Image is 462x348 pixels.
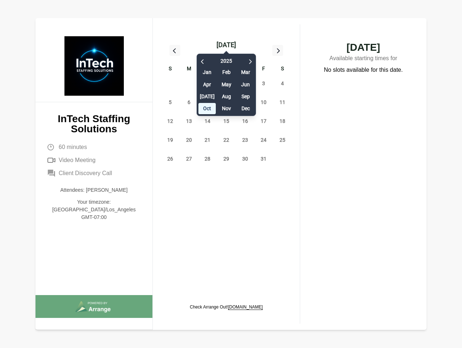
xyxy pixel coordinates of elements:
[324,66,403,74] p: No slots available for this date.
[240,154,250,164] span: Thursday, October 30, 2025
[259,78,269,88] span: Friday, October 3, 2025
[202,154,213,164] span: Tuesday, October 28, 2025
[202,135,213,145] span: Tuesday, October 21, 2025
[240,135,250,145] span: Thursday, October 23, 2025
[259,116,269,126] span: Friday, October 17, 2025
[190,304,262,310] p: Check Arrange Out!
[59,169,112,178] span: Client Discovery Call
[184,154,194,164] span: Monday, October 27, 2025
[47,114,141,134] p: InTech Staffing Solutions
[277,97,287,107] span: Saturday, October 11, 2025
[217,40,236,50] div: [DATE]
[202,116,213,126] span: Tuesday, October 14, 2025
[315,53,412,66] p: Available starting times for
[161,65,180,74] div: S
[59,143,87,152] span: 60 minutes
[165,97,175,107] span: Sunday, October 5, 2025
[165,116,175,126] span: Sunday, October 12, 2025
[47,198,141,221] p: Your timezone: [GEOGRAPHIC_DATA]/Los_Angeles GMT-07:00
[180,65,198,74] div: M
[259,97,269,107] span: Friday, October 10, 2025
[277,135,287,145] span: Saturday, October 25, 2025
[184,135,194,145] span: Monday, October 20, 2025
[47,186,141,194] p: Attendees: [PERSON_NAME]
[259,135,269,145] span: Friday, October 24, 2025
[221,135,231,145] span: Wednesday, October 22, 2025
[165,154,175,164] span: Sunday, October 26, 2025
[184,97,194,107] span: Monday, October 6, 2025
[259,154,269,164] span: Friday, October 31, 2025
[184,116,194,126] span: Monday, October 13, 2025
[240,116,250,126] span: Thursday, October 16, 2025
[315,42,412,53] span: [DATE]
[277,78,287,88] span: Saturday, October 4, 2025
[255,65,273,74] div: F
[59,156,96,165] span: Video Meeting
[165,135,175,145] span: Sunday, October 19, 2025
[277,116,287,126] span: Saturday, October 18, 2025
[228,304,263,310] a: [DOMAIN_NAME]
[221,154,231,164] span: Wednesday, October 29, 2025
[221,116,231,126] span: Wednesday, October 15, 2025
[273,65,292,74] div: S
